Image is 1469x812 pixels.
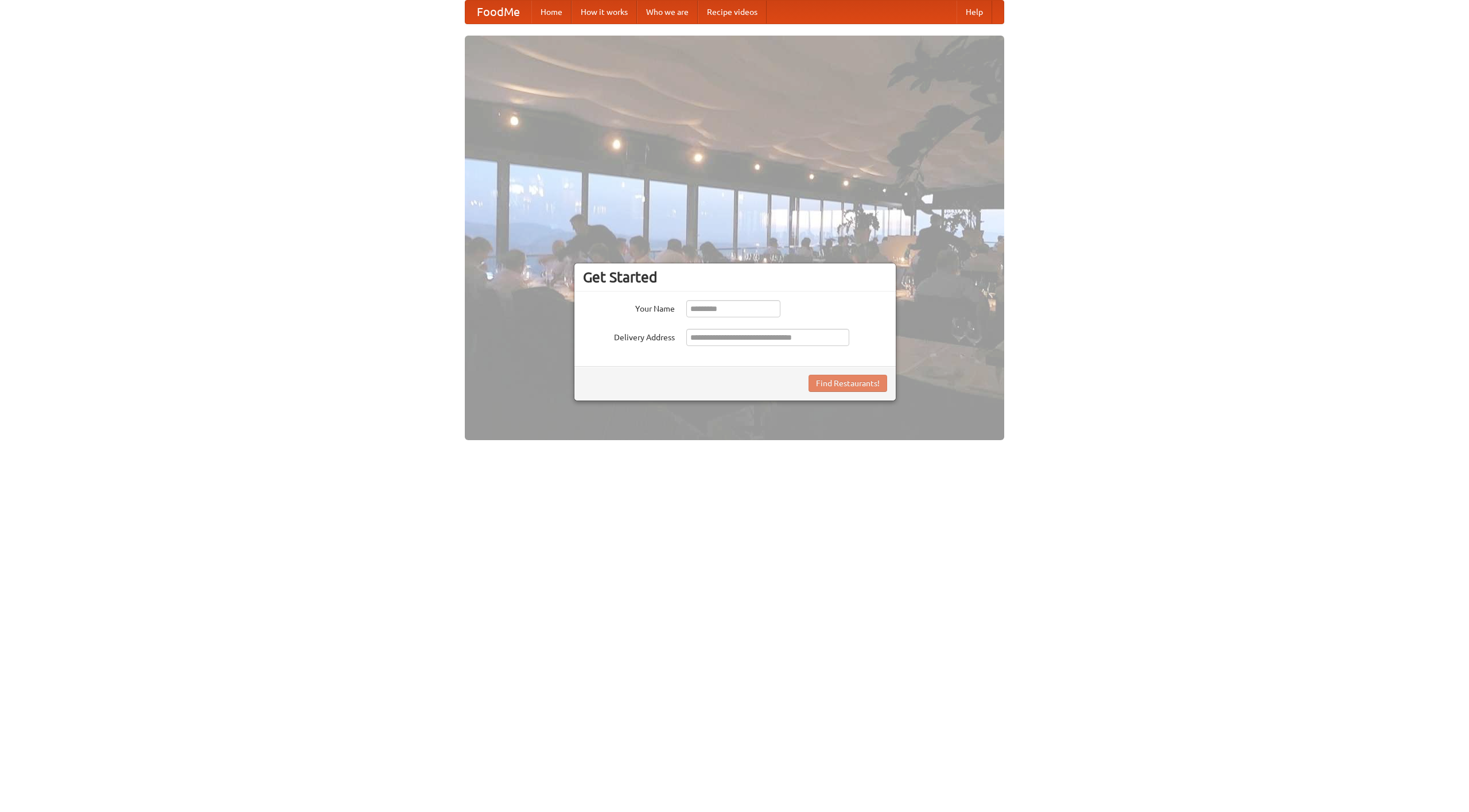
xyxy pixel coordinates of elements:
a: How it works [572,1,637,24]
label: Your Name [583,300,675,314]
a: Who we are [637,1,698,24]
a: Home [531,1,572,24]
a: Help [957,1,992,24]
a: FoodMe [465,1,531,24]
button: Find Restaurants! [809,375,887,392]
a: Recipe videos [698,1,767,24]
label: Delivery Address [583,329,675,343]
h3: Get Started [583,269,887,286]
